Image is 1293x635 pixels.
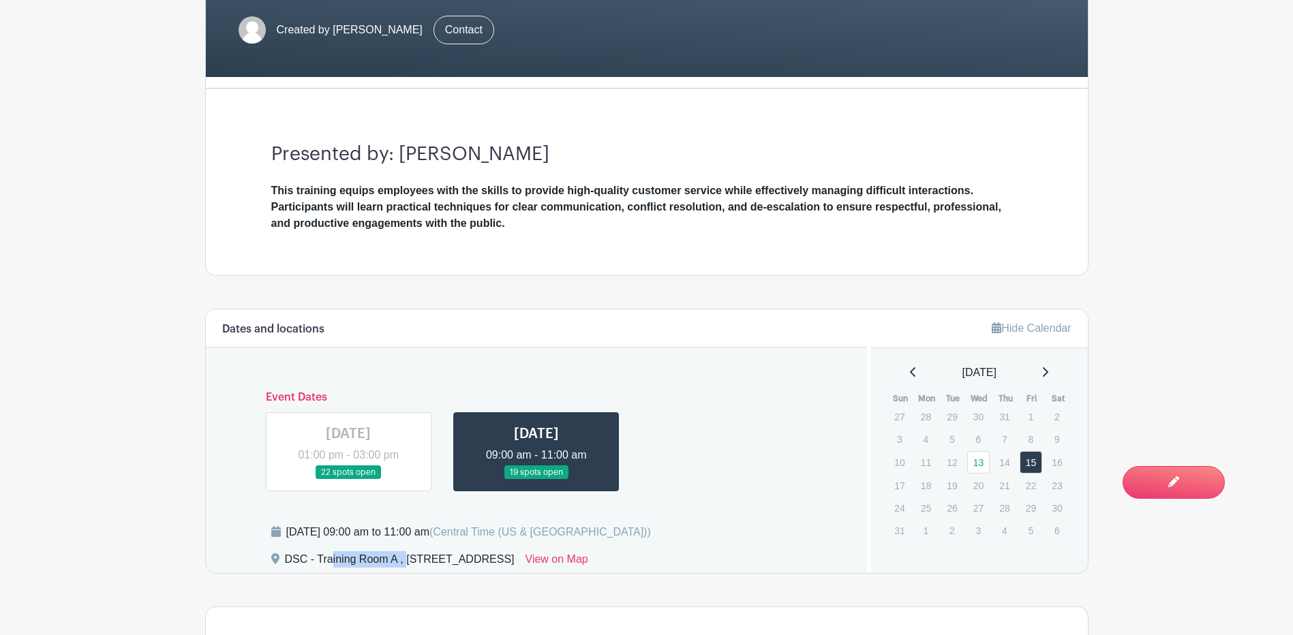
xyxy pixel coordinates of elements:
p: 3 [888,429,911,450]
div: DSC - Training Room A , [STREET_ADDRESS] [285,551,515,573]
p: 21 [993,475,1016,496]
p: 2 [941,520,963,541]
p: 7 [993,429,1016,450]
th: Wed [967,392,993,405]
p: 25 [915,497,937,518]
p: 3 [967,520,990,541]
p: 16 [1046,452,1068,473]
p: 18 [915,475,937,496]
p: 28 [915,406,937,427]
p: 20 [967,475,990,496]
p: 23 [1046,475,1068,496]
p: 2 [1046,406,1068,427]
span: (Central Time (US & [GEOGRAPHIC_DATA])) [429,526,651,538]
strong: This training equips employees with the skills to provide high-quality customer service while eff... [271,185,1001,229]
p: 31 [993,406,1016,427]
p: 30 [1046,497,1068,518]
p: 11 [915,452,937,473]
p: 14 [993,452,1016,473]
p: 6 [1046,520,1068,541]
p: 31 [888,520,911,541]
span: [DATE] [962,365,997,381]
th: Thu [992,392,1019,405]
a: 13 [967,451,990,474]
p: 19 [941,475,963,496]
a: 15 [1020,451,1042,474]
p: 10 [888,452,911,473]
p: 5 [941,429,963,450]
p: 1 [915,520,937,541]
p: 24 [888,497,911,518]
p: 1 [1020,406,1042,427]
th: Fri [1019,392,1046,405]
p: 22 [1020,475,1042,496]
p: 4 [915,429,937,450]
p: 8 [1020,429,1042,450]
h6: Event Dates [255,391,819,404]
img: default-ce2991bfa6775e67f084385cd625a349d9dcbb7a52a09fb2fda1e96e2d18dcdb.png [239,16,266,44]
p: 27 [888,406,911,427]
p: 29 [941,406,963,427]
p: 4 [993,520,1016,541]
p: 27 [967,497,990,518]
th: Sun [887,392,914,405]
p: 17 [888,475,911,496]
div: [DATE] 09:00 am to 11:00 am [286,524,651,540]
a: Hide Calendar [992,322,1071,334]
p: 26 [941,497,963,518]
th: Sat [1045,392,1071,405]
th: Tue [940,392,967,405]
h6: Dates and locations [222,323,324,336]
p: 30 [967,406,990,427]
p: 9 [1046,429,1068,450]
p: 5 [1020,520,1042,541]
a: Contact [433,16,494,44]
a: View on Map [526,551,588,573]
th: Mon [914,392,941,405]
p: 28 [993,497,1016,518]
span: Created by [PERSON_NAME] [277,22,423,38]
p: 29 [1020,497,1042,518]
p: 12 [941,452,963,473]
h3: Presented by: [PERSON_NAME] [271,143,1022,166]
p: 6 [967,429,990,450]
